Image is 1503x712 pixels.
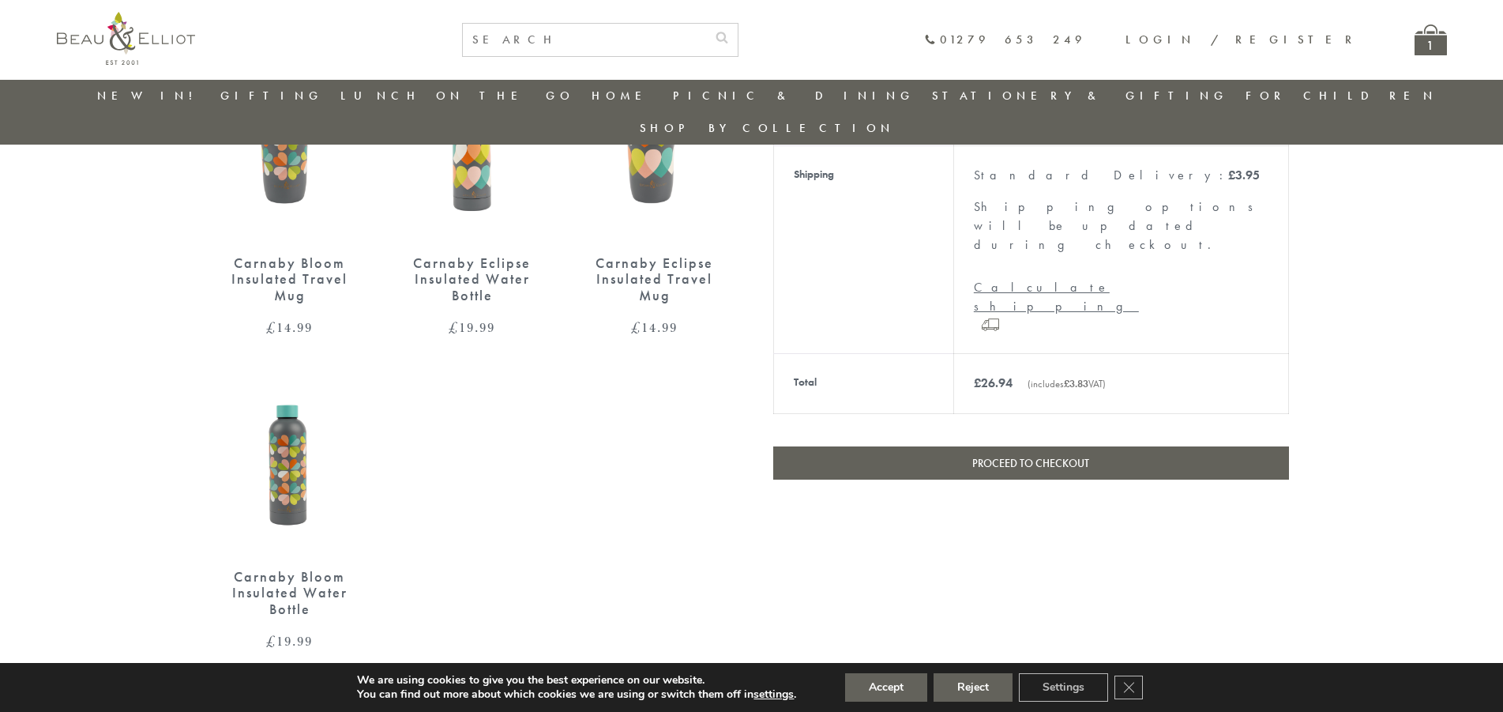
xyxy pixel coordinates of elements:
iframe: Secure express checkout frame [770,489,1292,527]
a: Carnaby Eclipse Insulated Travel Mug Carnaby Eclipse Insulated Travel Mug £14.99 [579,44,730,334]
label: Standard Delivery: [974,167,1260,183]
a: Shop by collection [640,120,895,136]
span: £ [1228,167,1235,183]
a: Proceed to checkout [773,446,1289,480]
span: £ [974,375,981,391]
span: £ [266,631,276,650]
button: Close GDPR Cookie Banner [1114,676,1143,699]
div: Carnaby Eclipse Insulated Water Bottle [396,255,547,304]
div: Carnaby Eclipse Insulated Travel Mug [579,255,730,304]
div: Carnaby Bloom Insulated Water Bottle [215,569,366,618]
a: 1 [1415,24,1447,55]
th: Total [773,353,953,413]
bdi: 3.95 [1228,167,1260,183]
span: £ [1064,377,1069,390]
img: Carnaby Bloom Insulated Water Bottle [215,358,366,552]
bdi: 14.99 [631,318,678,337]
bdi: 26.94 [974,375,1013,391]
a: Carnaby Bloom Insulated Travel Mug Carnaby Bloom Insulated Travel Mug £14.99 [215,44,366,334]
button: Settings [1019,673,1108,702]
button: Accept [845,673,927,702]
div: Carnaby Bloom Insulated Travel Mug [215,255,366,304]
a: Home [592,88,655,104]
a: New in! [97,88,203,104]
span: 3.83 [1064,377,1088,390]
span: £ [266,318,276,337]
bdi: 19.99 [266,631,313,650]
a: For Children [1246,88,1437,104]
button: Reject [934,673,1013,702]
a: Picnic & Dining [673,88,915,104]
a: Carnaby Eclipse Insulated Water Bottle Carnaby Eclipse Insulated Water Bottle £19.99 [396,44,547,334]
a: Carnaby Bloom Insulated Water Bottle Carnaby Bloom Insulated Water Bottle £19.99 [215,358,366,648]
button: settings [753,688,794,702]
a: Login / Register [1125,32,1359,47]
p: We are using cookies to give you the best experience on our website. [357,673,796,688]
a: 01279 653 249 [924,33,1086,47]
bdi: 19.99 [449,318,495,337]
img: logo [57,12,195,65]
bdi: 14.99 [266,318,313,337]
span: £ [449,318,459,337]
small: (includes VAT) [1028,377,1106,390]
p: Shipping options will be updated during checkout. [974,198,1268,254]
input: SEARCH [463,24,706,56]
p: You can find out more about which cookies we are using or switch them off in . [357,688,796,702]
a: Calculate shipping [974,278,1268,316]
a: Gifting [220,88,323,104]
th: Shipping [773,145,953,353]
span: £ [631,318,641,337]
a: Lunch On The Go [340,88,574,104]
a: Stationery & Gifting [932,88,1228,104]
